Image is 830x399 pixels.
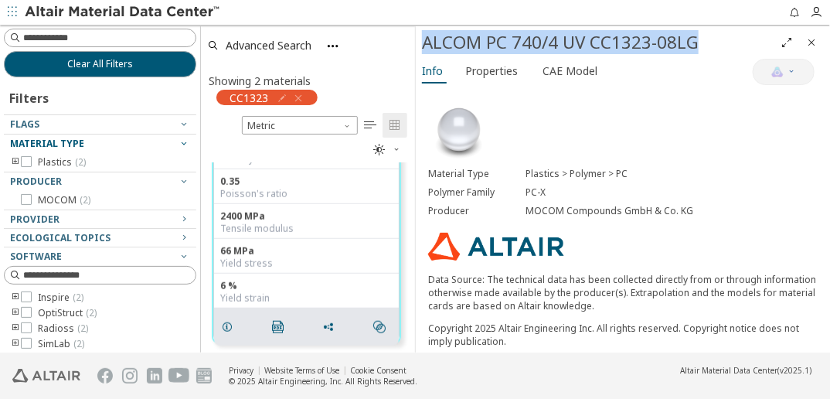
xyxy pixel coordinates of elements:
[358,113,383,138] button: Table View
[229,376,417,387] div: © 2025 Altair Engineering, Inc. All Rights Reserved.
[10,175,62,188] span: Producer
[10,292,21,304] i: toogle group
[680,365,811,376] div: (v2025.1)
[10,231,111,244] span: Ecological Topics
[422,59,443,84] span: Info
[373,144,386,156] i: 
[220,176,393,188] div: 0.35
[428,273,818,312] p: Data Source: The technical data has been collected directly from or through information otherwise...
[220,188,393,200] div: Poisson's ratio
[201,162,415,353] div: grid
[373,321,386,333] i: 
[265,312,298,343] button: PDF Download
[350,365,406,376] a: Cookie Consent
[526,186,818,199] div: PC-X
[774,30,799,55] button: Full Screen
[67,58,133,70] span: Clear All Filters
[4,210,196,229] button: Provider
[753,59,815,85] button: AI Copilot
[10,250,62,263] span: Software
[428,233,564,261] img: Logo - Provider
[428,186,526,199] div: Polymer Family
[10,307,21,319] i: toogle group
[80,193,90,206] span: ( 2 )
[366,312,399,343] button: Similar search
[220,257,393,270] div: Yield stress
[38,194,90,206] span: MOCOM
[799,30,824,55] button: Close
[680,365,777,376] span: Altair Material Data Center
[10,213,60,226] span: Provider
[230,90,268,104] span: CC1323
[389,119,401,131] i: 
[526,205,818,217] div: MOCOM Compounds GmbH & Co. KG
[220,280,393,292] div: 6 %
[10,137,84,150] span: Material Type
[428,168,526,180] div: Material Type
[38,322,88,335] span: Radioss
[220,245,393,257] div: 66 MPa
[12,369,80,383] img: Altair Engineering
[771,66,784,78] img: AI Copilot
[10,156,21,169] i: toogle group
[4,77,56,114] div: Filters
[75,155,86,169] span: ( 2 )
[383,113,407,138] button: Tile View
[272,321,284,333] i: 
[242,116,358,135] div: Unit System
[264,365,339,376] a: Website Terms of Use
[4,115,196,134] button: Flags
[229,365,253,376] a: Privacy
[10,322,21,335] i: toogle group
[10,118,39,131] span: Flags
[77,322,88,335] span: ( 2 )
[220,210,393,223] div: 2400 MPa
[25,5,222,20] img: Altair Material Data Center
[38,307,97,319] span: OptiStruct
[543,59,597,84] span: CAE Model
[465,59,518,84] span: Properties
[4,172,196,191] button: Producer
[86,306,97,319] span: ( 2 )
[73,337,84,350] span: ( 2 )
[73,291,83,304] span: ( 2 )
[367,138,407,162] button: Theme
[315,312,348,343] button: Share
[209,73,311,88] div: Showing 2 materials
[4,229,196,247] button: Ecological Topics
[38,338,84,350] span: SimLab
[364,119,376,131] i: 
[428,100,490,162] img: Material Type Image
[526,168,818,180] div: Plastics > Polymer > PC
[214,312,247,343] button: Details
[4,51,196,77] button: Clear All Filters
[38,156,86,169] span: Plastics
[428,205,526,217] div: Producer
[10,338,21,350] i: toogle group
[4,135,196,153] button: Material Type
[226,40,311,51] span: Advanced Search
[38,292,83,304] span: Inspire
[220,223,393,235] div: Tensile modulus
[220,292,393,305] div: Yield strain
[242,116,358,135] span: Metric
[4,247,196,266] button: Software
[422,30,774,55] div: ALCOM PC 740/4 UV CC1323-08LG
